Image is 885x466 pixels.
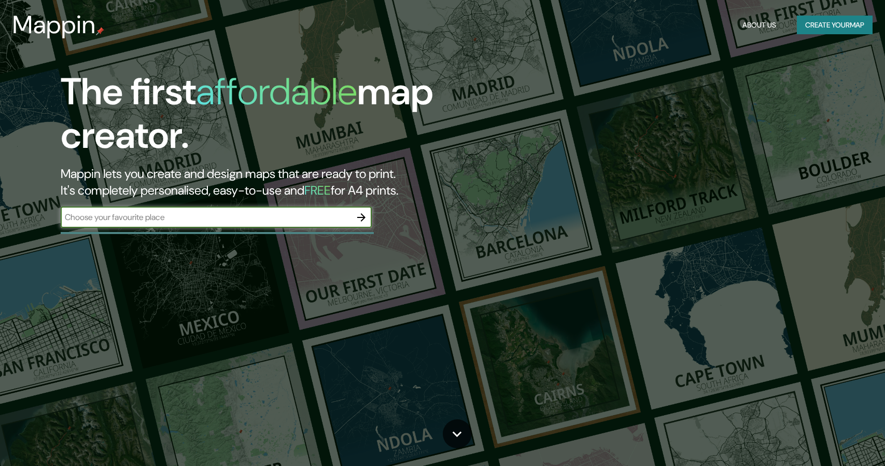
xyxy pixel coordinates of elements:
h3: Mappin [12,10,96,39]
h1: affordable [196,67,357,116]
h2: Mappin lets you create and design maps that are ready to print. It's completely personalised, eas... [61,166,503,199]
img: mappin-pin [96,27,104,35]
input: Choose your favourite place [61,211,351,223]
h5: FREE [304,182,331,198]
button: Create yourmap [797,16,873,35]
h1: The first map creator. [61,70,503,166]
button: About Us [738,16,780,35]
